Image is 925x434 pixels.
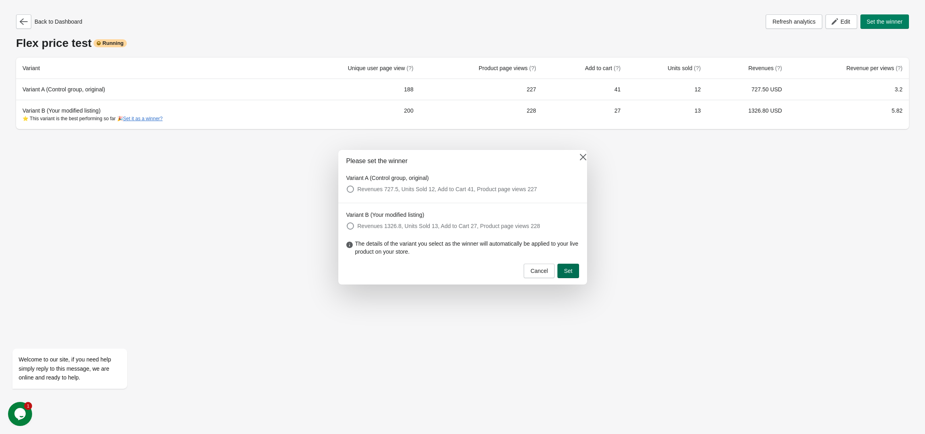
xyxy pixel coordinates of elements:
[346,174,429,182] legend: Variant A (Control group, original)
[564,268,572,274] span: Set
[524,264,555,278] button: Cancel
[8,402,34,426] iframe: chat widget
[8,276,152,398] iframe: chat widget
[358,185,537,193] span: Revenues 727.5, Units Sold 12, Add to Cart 41, Product page views 227
[358,222,540,230] span: Revenues 1326.8, Units Sold 13, Add to Cart 27, Product page views 228
[338,240,587,264] div: The details of the variant you select as the winner will automatically be applied to your live pr...
[557,264,579,278] button: Set
[531,268,548,274] span: Cancel
[346,211,425,219] legend: Variant B (Your modified listing)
